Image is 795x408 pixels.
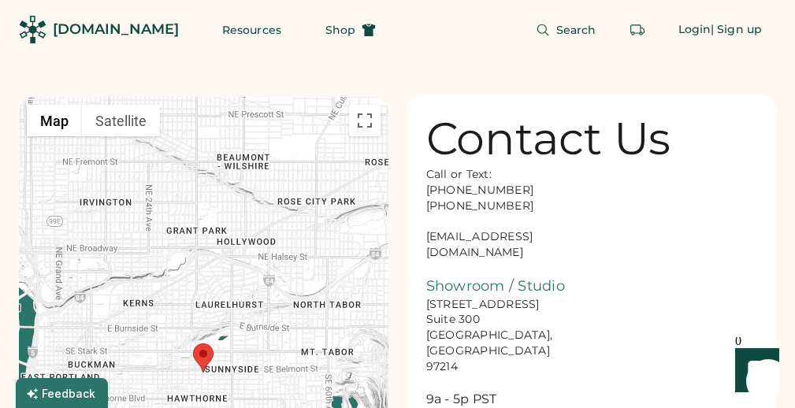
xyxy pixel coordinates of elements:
button: Search [517,14,615,46]
div: Login [678,22,711,38]
button: Show street map [27,105,82,136]
div: [DOMAIN_NAME] [53,20,179,39]
button: Toggle fullscreen view [349,105,381,136]
span: Shop [325,24,355,35]
button: Retrieve an order [622,14,653,46]
button: Show satellite imagery [82,105,160,136]
img: Rendered Logo - Screens [19,16,46,43]
button: Resources [203,14,300,46]
span: Search [556,24,596,35]
div: | Sign up [711,22,762,38]
div: Contact Us [426,113,671,164]
font: Showroom / Studio [426,277,565,295]
button: Shop [306,14,395,46]
iframe: Front Chat [720,337,788,405]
